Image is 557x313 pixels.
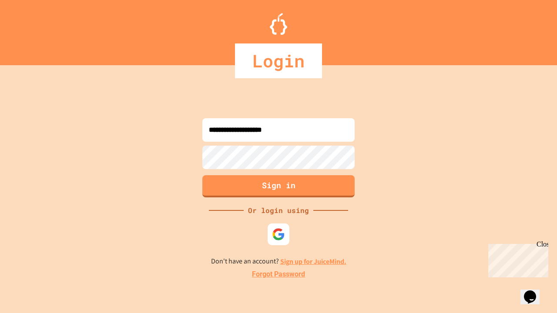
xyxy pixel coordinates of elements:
img: google-icon.svg [272,228,285,241]
iframe: chat widget [485,240,548,277]
a: Forgot Password [252,269,305,280]
p: Don't have an account? [211,256,346,267]
a: Sign up for JuiceMind. [280,257,346,266]
img: Logo.svg [270,13,287,35]
button: Sign in [202,175,355,197]
div: Chat with us now!Close [3,3,60,55]
iframe: chat widget [520,278,548,304]
div: Login [235,43,322,78]
div: Or login using [244,205,313,216]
